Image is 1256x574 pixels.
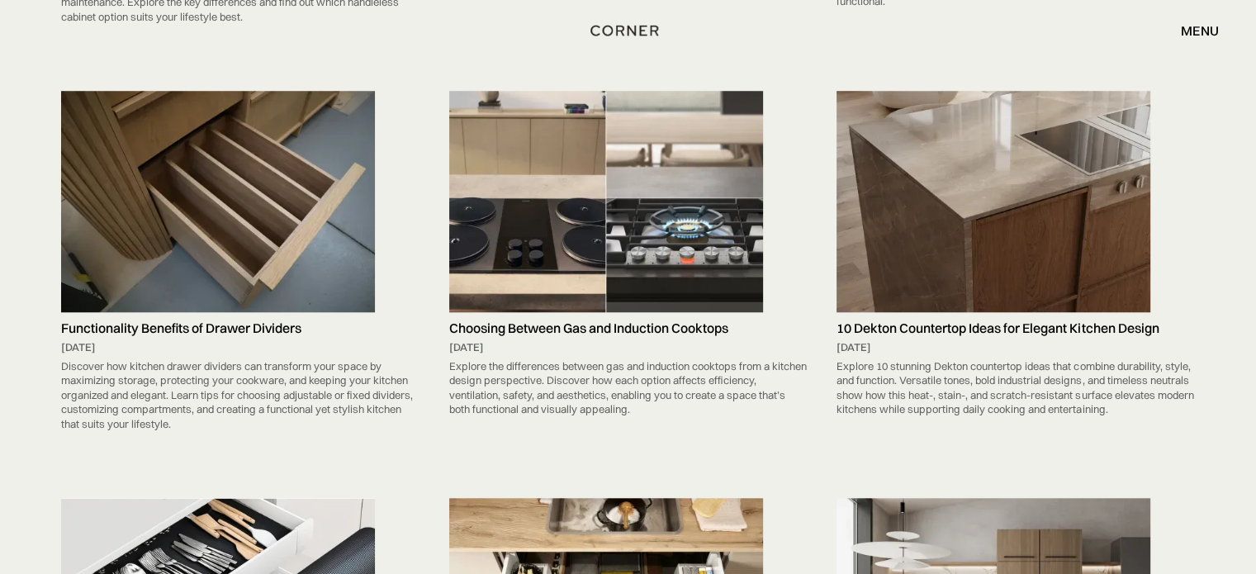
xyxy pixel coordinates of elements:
a: Choosing Between Gas and Induction Cooktops[DATE]Explore the differences between gas and inductio... [441,91,816,420]
a: Functionality Benefits of Drawer Dividers[DATE]Discover how kitchen drawer dividers can transform... [53,91,428,435]
h5: Functionality Benefits of Drawer Dividers [61,320,419,336]
div: [DATE] [449,340,808,355]
div: menu [1181,24,1219,37]
h5: Choosing Between Gas and Induction Cooktops [449,320,808,336]
div: menu [1164,17,1219,45]
h5: 10 Dekton Countertop Ideas for Elegant Kitchen Design [837,320,1195,336]
a: 10 Dekton Countertop Ideas for Elegant Kitchen Design[DATE]Explore 10 stunning Dekton countertop ... [828,91,1203,420]
div: Explore the differences between gas and induction cooktops from a kitchen design perspective. Dis... [449,355,808,421]
div: Discover how kitchen drawer dividers can transform your space by maximizing storage, protecting y... [61,355,419,436]
div: [DATE] [837,340,1195,355]
div: [DATE] [61,340,419,355]
a: home [585,20,671,41]
div: Explore 10 stunning Dekton countertop ideas that combine durability, style, and function. Versati... [837,355,1195,421]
